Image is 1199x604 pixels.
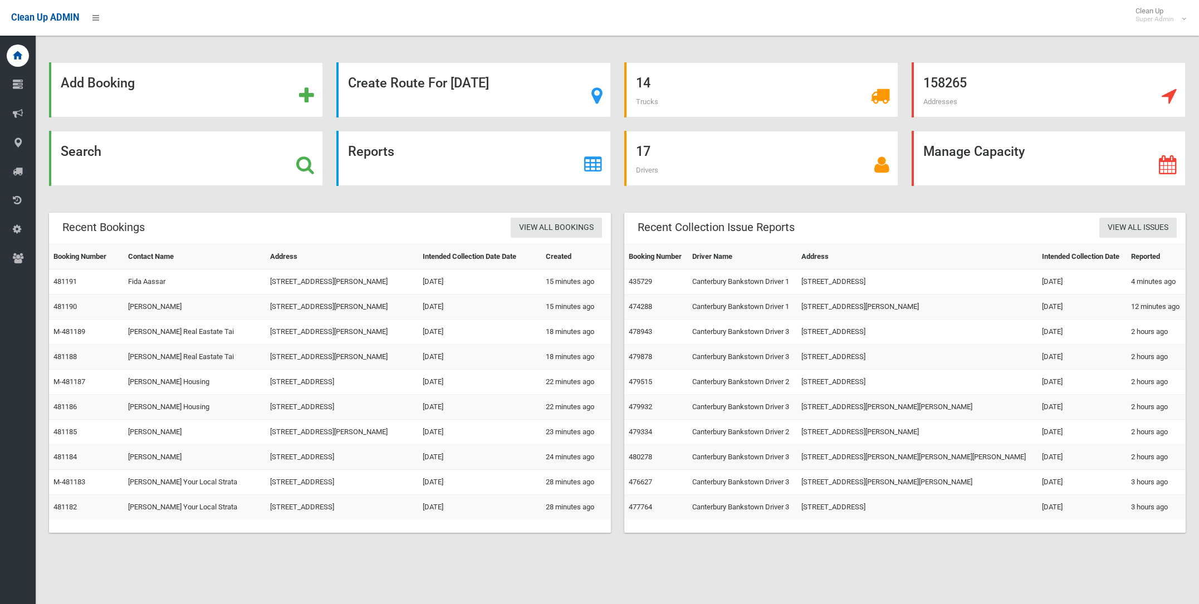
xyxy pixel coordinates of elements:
[1037,495,1127,520] td: [DATE]
[688,370,797,395] td: Canterbury Bankstown Driver 2
[1130,7,1185,23] span: Clean Up
[61,144,101,159] strong: Search
[1127,320,1186,345] td: 2 hours ago
[1037,345,1127,370] td: [DATE]
[629,352,652,361] a: 479878
[1136,15,1174,23] small: Super Admin
[1037,320,1127,345] td: [DATE]
[49,131,323,186] a: Search
[797,495,1037,520] td: [STREET_ADDRESS]
[541,244,610,269] th: Created
[61,75,135,91] strong: Add Booking
[1127,395,1186,420] td: 2 hours ago
[1127,244,1186,269] th: Reported
[912,131,1186,186] a: Manage Capacity
[797,445,1037,470] td: [STREET_ADDRESS][PERSON_NAME][PERSON_NAME][PERSON_NAME]
[688,445,797,470] td: Canterbury Bankstown Driver 3
[418,244,542,269] th: Intended Collection Date Date
[266,445,418,470] td: [STREET_ADDRESS]
[541,345,610,370] td: 18 minutes ago
[624,131,898,186] a: 17 Drivers
[1127,294,1186,320] td: 12 minutes ago
[624,244,688,269] th: Booking Number
[636,144,650,159] strong: 17
[1127,445,1186,470] td: 2 hours ago
[1037,445,1127,470] td: [DATE]
[688,269,797,294] td: Canterbury Bankstown Driver 1
[124,320,266,345] td: [PERSON_NAME] Real Eastate Tai
[266,294,418,320] td: [STREET_ADDRESS][PERSON_NAME]
[797,294,1037,320] td: [STREET_ADDRESS][PERSON_NAME]
[688,470,797,495] td: Canterbury Bankstown Driver 3
[629,478,652,486] a: 476627
[1037,470,1127,495] td: [DATE]
[923,97,957,106] span: Addresses
[1037,269,1127,294] td: [DATE]
[1127,470,1186,495] td: 3 hours ago
[1037,420,1127,445] td: [DATE]
[541,269,610,294] td: 15 minutes ago
[636,75,650,91] strong: 14
[266,370,418,395] td: [STREET_ADDRESS]
[53,277,77,286] a: 481191
[541,294,610,320] td: 15 minutes ago
[53,503,77,511] a: 481182
[541,495,610,520] td: 28 minutes ago
[1037,395,1127,420] td: [DATE]
[1127,345,1186,370] td: 2 hours ago
[629,503,652,511] a: 477764
[797,420,1037,445] td: [STREET_ADDRESS][PERSON_NAME]
[53,377,85,386] a: M-481187
[53,478,85,486] a: M-481183
[797,320,1037,345] td: [STREET_ADDRESS]
[629,277,652,286] a: 435729
[629,302,652,311] a: 474288
[418,294,542,320] td: [DATE]
[797,345,1037,370] td: [STREET_ADDRESS]
[923,75,967,91] strong: 158265
[797,269,1037,294] td: [STREET_ADDRESS]
[541,320,610,345] td: 18 minutes ago
[629,327,652,336] a: 478943
[49,217,158,238] header: Recent Bookings
[266,244,418,269] th: Address
[636,97,658,106] span: Trucks
[418,420,542,445] td: [DATE]
[1127,495,1186,520] td: 3 hours ago
[266,320,418,345] td: [STREET_ADDRESS][PERSON_NAME]
[418,395,542,420] td: [DATE]
[124,420,266,445] td: [PERSON_NAME]
[124,470,266,495] td: [PERSON_NAME] Your Local Strata
[688,345,797,370] td: Canterbury Bankstown Driver 3
[923,144,1025,159] strong: Manage Capacity
[53,352,77,361] a: 481188
[624,62,898,117] a: 14 Trucks
[266,470,418,495] td: [STREET_ADDRESS]
[53,302,77,311] a: 481190
[418,445,542,470] td: [DATE]
[1037,294,1127,320] td: [DATE]
[1127,370,1186,395] td: 2 hours ago
[1037,370,1127,395] td: [DATE]
[53,453,77,461] a: 481184
[541,395,610,420] td: 22 minutes ago
[418,470,542,495] td: [DATE]
[688,320,797,345] td: Canterbury Bankstown Driver 3
[266,345,418,370] td: [STREET_ADDRESS][PERSON_NAME]
[511,218,602,238] a: View All Bookings
[124,445,266,470] td: [PERSON_NAME]
[418,370,542,395] td: [DATE]
[53,428,77,436] a: 481185
[541,470,610,495] td: 28 minutes ago
[1099,218,1177,238] a: View All Issues
[797,244,1037,269] th: Address
[418,345,542,370] td: [DATE]
[629,402,652,411] a: 479932
[49,244,124,269] th: Booking Number
[124,244,266,269] th: Contact Name
[629,428,652,436] a: 479334
[541,370,610,395] td: 22 minutes ago
[912,62,1186,117] a: 158265 Addresses
[1127,269,1186,294] td: 4 minutes ago
[688,495,797,520] td: Canterbury Bankstown Driver 3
